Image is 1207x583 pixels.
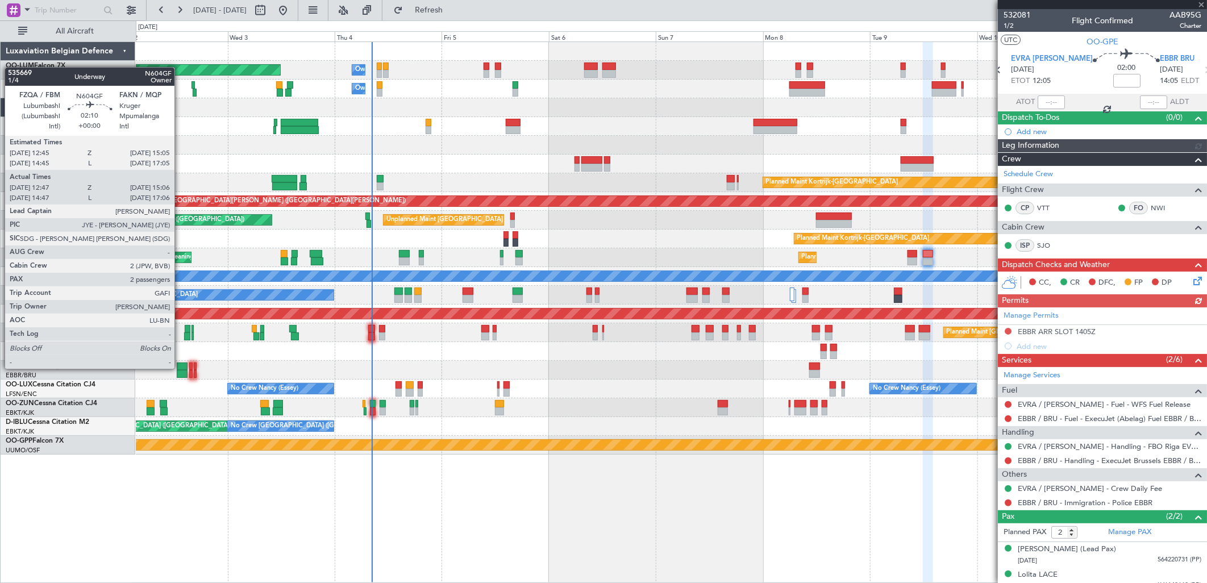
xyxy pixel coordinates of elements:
[6,156,35,163] span: OO-HHO
[6,306,34,313] span: OO-NSG
[6,231,63,238] a: OO-FSXFalcon 7X
[6,165,36,173] a: EBBR/BRU
[6,156,66,163] a: OO-HHOFalcon 8X
[6,90,36,98] a: EBBR/BRU
[1037,203,1063,213] a: VTT
[388,1,456,19] button: Refresh
[1158,555,1201,565] span: 564220731 (PP)
[1002,111,1059,124] span: Dispatch To-Dos
[1170,97,1189,108] span: ALDT
[1016,97,1035,108] span: ATOT
[6,221,36,230] a: EBBR/BRU
[766,174,898,191] div: Planned Maint Kortrijk-[GEOGRAPHIC_DATA]
[6,363,81,369] a: N604GFChallenger 604
[6,202,36,211] a: EBBR/BRU
[6,259,36,267] a: EBBR/BRU
[1087,36,1118,48] span: OO-GPE
[1037,240,1063,251] a: SJO
[870,31,977,41] div: Tue 9
[873,380,940,397] div: No Crew Nancy (Essey)
[6,371,36,380] a: EBBR/BRU
[6,250,100,257] a: OO-GPEFalcon 900EX EASy II
[6,438,64,444] a: OO-GPPFalcon 7X
[6,427,34,436] a: EBKT/KJK
[6,400,97,407] a: OO-ZUNCessna Citation CJ4
[6,81,63,88] a: OO-FAEFalcon 7X
[6,352,34,361] a: EBKT/KJK
[1004,9,1031,21] span: 532081
[228,31,335,41] div: Wed 3
[947,324,1152,341] div: Planned Maint [GEOGRAPHIC_DATA] ([GEOGRAPHIC_DATA] National)
[6,334,34,342] a: EBKT/KJK
[6,81,32,88] span: OO-FAE
[1004,370,1060,381] a: Manage Services
[193,5,247,15] span: [DATE] - [DATE]
[6,390,37,398] a: LFSN/ENC
[1166,510,1183,522] span: (2/2)
[1072,15,1133,27] div: Flight Confirmed
[6,146,36,155] a: EBBR/BRU
[1160,64,1184,76] span: [DATE]
[6,138,32,144] span: OO-VSF
[6,194,64,201] a: OO-LAHFalcon 7X
[442,31,548,41] div: Fri 5
[1002,153,1021,166] span: Crew
[6,409,34,417] a: EBKT/KJK
[6,250,32,257] span: OO-GPE
[405,6,453,14] span: Refresh
[61,418,258,435] div: AOG Maint [GEOGRAPHIC_DATA] ([GEOGRAPHIC_DATA] National)
[6,184,36,192] a: EBBR/BRU
[6,325,95,332] a: OO-LXACessna Citation CJ4
[6,213,61,219] a: OO-AIEFalcon 7X
[549,31,656,41] div: Sat 6
[6,381,95,388] a: OO-LUXCessna Citation CJ4
[6,344,30,351] span: OO-JID
[30,27,120,35] span: All Aircraft
[6,296,34,305] a: EBKT/KJK
[1098,277,1116,289] span: DFC,
[1004,169,1053,180] a: Schedule Crew
[6,381,32,388] span: OO-LUX
[1015,239,1034,252] div: ISP
[6,194,33,201] span: OO-LAH
[6,344,80,351] a: OO-JIDCessna CJ1 525
[1002,384,1017,397] span: Fuel
[6,231,32,238] span: OO-FSX
[977,31,1084,41] div: Wed 10
[1018,544,1116,555] div: [PERSON_NAME] (Lead Pax)
[168,249,358,266] div: Cleaning [GEOGRAPHIC_DATA] ([GEOGRAPHIC_DATA] National)
[65,211,244,228] div: Planned Maint [GEOGRAPHIC_DATA] ([GEOGRAPHIC_DATA])
[1118,63,1136,74] span: 02:00
[1181,76,1200,87] span: ELDT
[1129,202,1148,214] div: FO
[802,249,1008,266] div: Planned Maint [GEOGRAPHIC_DATA] ([GEOGRAPHIC_DATA] National)
[6,71,36,80] a: EBBR/BRU
[6,438,32,444] span: OO-GPP
[231,380,298,397] div: No Crew Nancy (Essey)
[1039,277,1051,289] span: CC,
[1162,277,1172,289] span: DP
[1160,76,1179,87] span: 14:05
[1169,21,1201,31] span: Charter
[1166,353,1183,365] span: (2/6)
[1002,426,1034,439] span: Handling
[1151,203,1176,213] a: NWI
[6,446,40,455] a: UUMO/OSF
[335,31,442,41] div: Thu 4
[797,230,930,247] div: Planned Maint Kortrijk-[GEOGRAPHIC_DATA]
[1012,53,1093,65] span: EVRA [PERSON_NAME]
[1018,569,1058,581] div: Lolita LACE
[6,213,30,219] span: OO-AIE
[1018,442,1201,451] a: EVRA / [PERSON_NAME] - Handling - FBO Riga EVRA / [PERSON_NAME]
[6,269,33,276] span: OO-SLM
[763,31,870,41] div: Mon 8
[138,23,157,32] div: [DATE]
[120,31,227,41] div: Tue 2
[386,211,600,228] div: Unplanned Maint [GEOGRAPHIC_DATA] ([GEOGRAPHIC_DATA] National)
[6,363,32,369] span: N604GF
[1160,53,1195,65] span: EBBR BRU
[1004,527,1046,538] label: Planned PAX
[1002,468,1027,481] span: Others
[6,240,34,248] a: EBKT/KJK
[1033,76,1051,87] span: 12:05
